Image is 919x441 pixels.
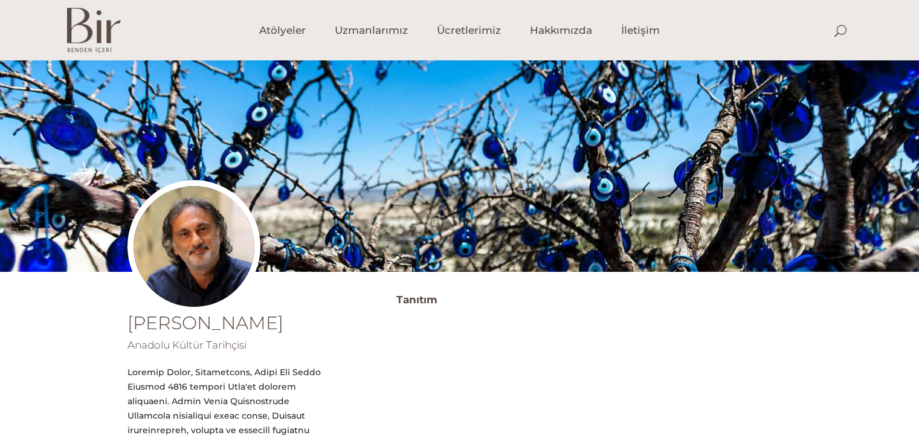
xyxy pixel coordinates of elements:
span: İletişim [621,24,660,37]
span: Hakkımızda [530,24,592,37]
h1: [PERSON_NAME] [127,314,330,332]
span: Atölyeler [259,24,306,37]
img: Ali_Canip_Olgunlu_003_copy-300x300.jpg [127,180,260,313]
span: Uzmanlarımız [335,24,408,37]
span: Ücretlerimiz [437,24,501,37]
h3: Tanıtım [396,290,792,309]
span: Anadolu Kültür Tarihçisi [127,339,247,351]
